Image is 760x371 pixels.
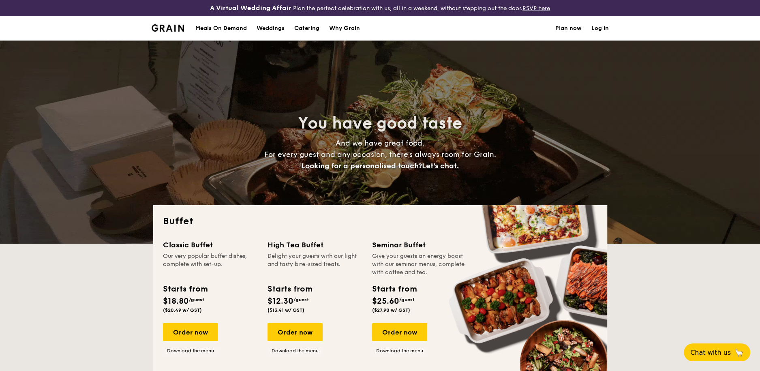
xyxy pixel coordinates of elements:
a: Weddings [252,16,289,41]
span: Let's chat. [422,161,459,170]
button: Chat with us🦙 [684,343,750,361]
h1: Catering [294,16,319,41]
div: Our very popular buffet dishes, complete with set-up. [163,252,258,277]
span: /guest [189,297,204,302]
a: Download the menu [163,347,218,354]
a: Meals On Demand [191,16,252,41]
div: Meals On Demand [195,16,247,41]
span: Looking for a personalised touch? [301,161,422,170]
span: ($20.49 w/ GST) [163,307,202,313]
div: Classic Buffet [163,239,258,251]
span: You have good taste [298,114,462,133]
img: Grain [152,24,184,32]
div: Starts from [163,283,207,295]
h2: Buffet [163,215,597,228]
div: Order now [268,323,323,341]
span: $12.30 [268,296,293,306]
a: Plan now [555,16,582,41]
div: Seminar Buffet [372,239,467,251]
div: Order now [163,323,218,341]
div: Plan the perfect celebration with us, all in a weekend, without stepping out the door. [147,3,614,13]
span: $25.60 [372,296,399,306]
div: Order now [372,323,427,341]
a: Download the menu [372,347,427,354]
span: /guest [293,297,309,302]
div: Starts from [268,283,312,295]
a: RSVP here [522,5,550,12]
span: ($13.41 w/ GST) [268,307,304,313]
span: Chat with us [690,349,731,356]
span: $18.80 [163,296,189,306]
div: Give your guests an energy boost with our seminar menus, complete with coffee and tea. [372,252,467,277]
span: 🦙 [734,348,744,357]
span: /guest [399,297,415,302]
div: High Tea Buffet [268,239,362,251]
a: Logotype [152,24,184,32]
a: Log in [591,16,609,41]
div: Weddings [257,16,285,41]
span: ($27.90 w/ GST) [372,307,410,313]
h4: A Virtual Wedding Affair [210,3,291,13]
div: Starts from [372,283,416,295]
span: And we have great food. For every guest and any occasion, there’s always room for Grain. [264,139,496,170]
a: Catering [289,16,324,41]
a: Why Grain [324,16,365,41]
div: Why Grain [329,16,360,41]
a: Download the menu [268,347,323,354]
div: Delight your guests with our light and tasty bite-sized treats. [268,252,362,277]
